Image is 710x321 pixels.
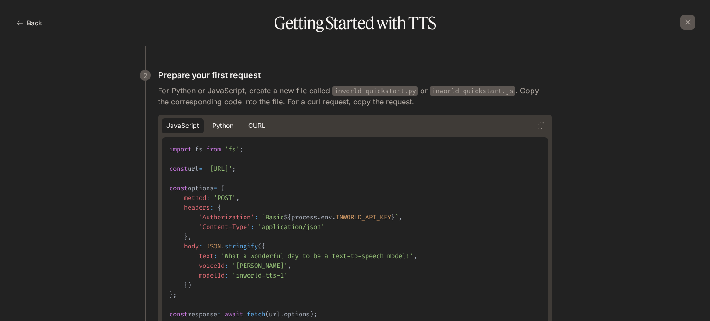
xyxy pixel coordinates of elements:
span: url [269,310,280,319]
button: JavaScript [162,118,204,133]
span: ( [265,310,269,319]
span: ; [232,164,236,173]
span: await [225,310,243,319]
button: Copy [533,118,548,133]
span: { [262,242,265,251]
span: modelId [199,271,225,280]
span: , [188,232,191,241]
span: } [184,232,188,241]
span: { [217,203,221,212]
span: ; [173,291,177,299]
span: } [184,281,188,290]
span: ; [313,310,317,319]
span: Basic [265,213,284,222]
button: cURL [242,118,271,133]
span: : [214,252,217,260]
span: process [291,213,317,222]
span: ) [188,281,191,290]
span: } [391,213,395,222]
span: INWORLD_API_KEY [336,213,391,222]
span: , [288,261,291,270]
span: options [188,184,214,193]
span: '[URL]' [206,164,232,173]
span: : [199,242,202,251]
span: const [169,164,188,173]
span: JSON [206,242,221,251]
p: For Python or JavaScript, create a new file called or . Copy the corresponding code into the file... [158,85,552,107]
span: : [225,261,228,270]
span: ${ [284,213,291,222]
span: : [210,203,214,212]
h1: Getting Started with TTS [15,15,695,31]
span: . [317,213,321,222]
button: Back [15,14,46,32]
span: 'POST' [214,194,236,202]
span: const [169,184,188,193]
span: fs [195,145,202,154]
span: voiceId [199,261,225,270]
span: ` [262,213,265,222]
span: ; [239,145,243,154]
span: 'Authorization' [199,213,254,222]
span: = [214,184,217,193]
span: ) [310,310,313,319]
span: from [206,145,221,154]
span: = [199,164,202,173]
span: '[PERSON_NAME]' [232,261,288,270]
span: 'fs' [225,145,239,154]
span: headers [184,203,210,212]
span: . [332,213,336,222]
span: : [254,213,258,222]
span: body [184,242,199,251]
span: fetch [247,310,265,319]
span: 'inworld-tts-1' [232,271,288,280]
span: 'What a wonderful day to be a text-to-speech model!' [221,252,413,260]
span: ( [258,242,262,251]
span: { [221,184,225,193]
span: : [251,223,254,231]
span: , [413,252,417,260]
span: 'application/json' [258,223,324,231]
span: : [225,271,228,280]
span: env [321,213,332,222]
span: const [169,310,188,319]
button: Python [208,118,238,133]
span: url [188,164,199,173]
p: Prepare your first request [158,69,261,81]
span: , [236,194,239,202]
span: } [169,291,173,299]
code: inworld_quickstart.py [332,86,418,96]
span: = [217,310,221,319]
span: import [169,145,191,154]
span: method [184,194,206,202]
span: text [199,252,214,260]
span: 'Content-Type' [199,223,251,231]
span: response [188,310,217,319]
span: ` [395,213,398,222]
p: 2 [143,71,147,80]
span: . [221,242,225,251]
span: stringify [225,242,258,251]
span: options [284,310,310,319]
span: , [280,310,284,319]
span: , [398,213,402,222]
span: : [206,194,210,202]
code: inworld_quickstart.js [430,86,515,96]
